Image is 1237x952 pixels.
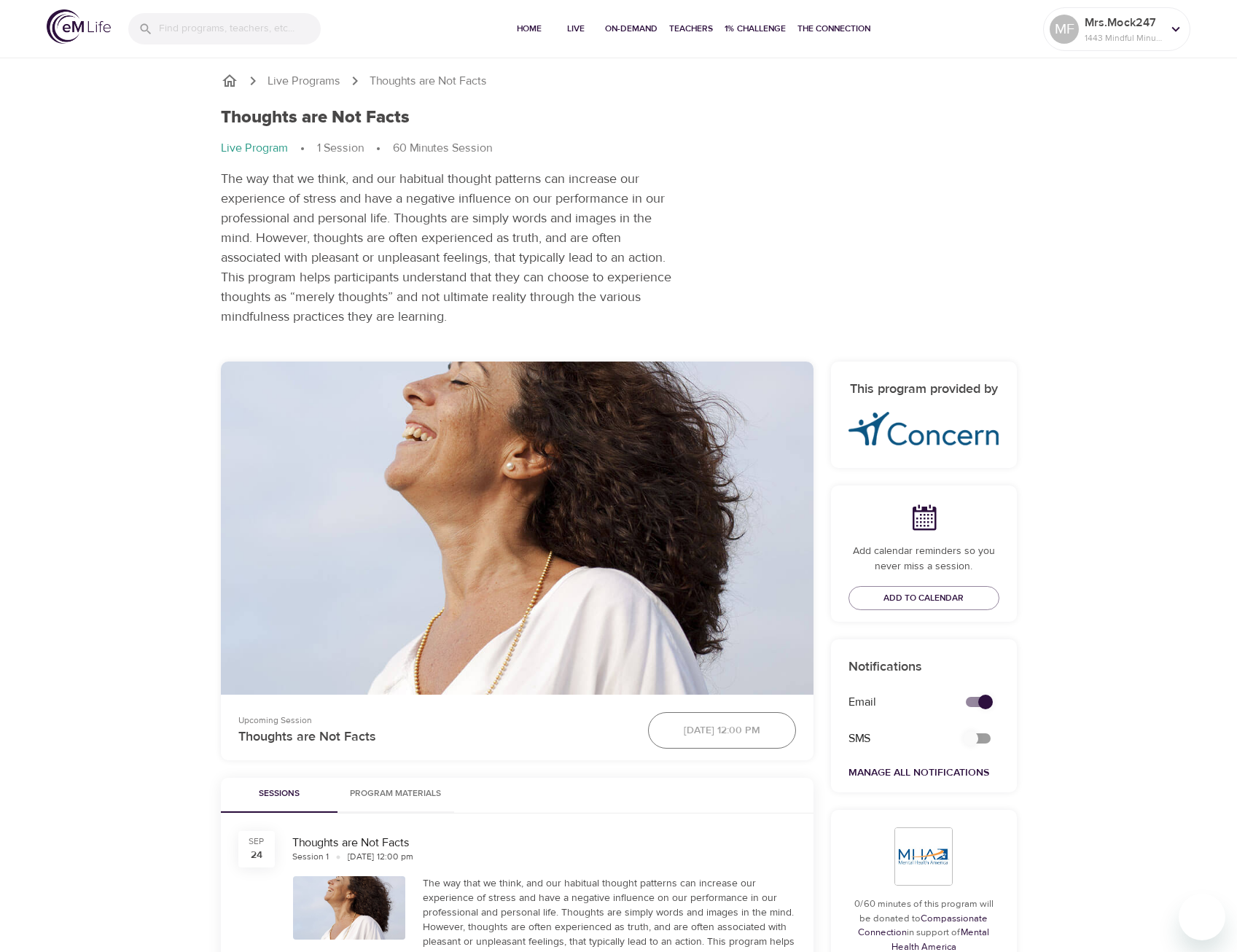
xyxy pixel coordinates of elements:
h6: This program provided by [848,379,999,400]
nav: breadcrumb [221,72,1017,90]
p: The way that we think, and our habitual thought patterns can increase our experience of stress an... [221,169,678,327]
div: SMS [840,722,948,756]
span: Teachers [669,21,713,36]
p: Add calendar reminders so you never miss a session. [848,544,999,574]
div: Sep [249,835,265,848]
input: Find programs, teachers, etc... [159,13,321,44]
p: Upcoming Session [238,714,631,727]
img: concern-logo%20%281%29.png [848,412,999,446]
p: Thoughts are Not Facts [370,73,487,90]
a: Manage All Notifications [848,766,989,779]
span: Home [512,21,547,36]
span: Sessions [230,787,329,802]
div: 24 [251,848,262,862]
button: Add to Calendar [848,586,999,610]
div: Email [840,685,948,719]
span: On-Demand [605,21,657,36]
p: Notifications [848,657,999,676]
div: Session 1 [292,851,329,863]
span: Program Materials [346,787,445,802]
span: Add to Calendar [883,590,964,606]
div: MF [1050,15,1079,44]
a: Compassionate Connection [858,913,988,939]
p: 1443 Mindful Minutes [1085,31,1162,44]
nav: breadcrumb [221,140,678,157]
div: Thoughts are Not Facts [292,835,796,851]
span: 1% Challenge [725,21,786,36]
p: Mrs.Mock247 [1085,14,1162,31]
p: 1 Session [317,140,364,157]
h1: Thoughts are Not Facts [221,107,410,128]
p: Thoughts are Not Facts [238,727,631,746]
span: The Connection [797,21,870,36]
p: 60 Minutes Session [393,140,492,157]
p: Live Program [221,140,288,157]
span: Live [558,21,593,36]
div: [DATE] 12:00 pm [348,851,413,863]
a: Live Programs [268,73,340,90]
iframe: Button to launch messaging window [1179,894,1225,940]
img: logo [47,9,111,44]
